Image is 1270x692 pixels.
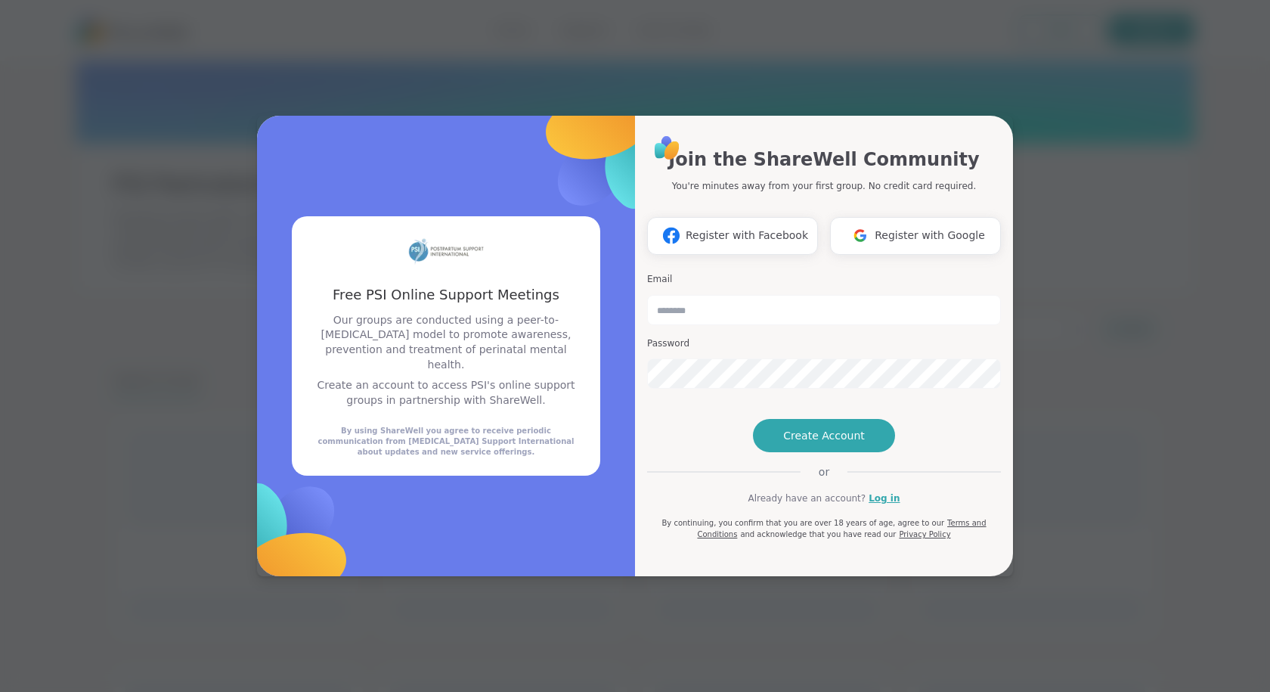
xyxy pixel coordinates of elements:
img: ShareWell Logomark [479,23,735,280]
button: Register with Facebook [647,217,818,255]
img: partner logo [408,234,484,267]
a: Terms and Conditions [697,519,986,538]
h3: Email [647,273,1001,286]
p: You're minutes away from your first group. No credit card required. [672,179,976,193]
span: Register with Facebook [686,228,808,244]
h1: Join the ShareWell Community [668,146,979,173]
h3: Free PSI Online Support Meetings [310,285,582,304]
img: ShareWell Logomark [158,412,414,669]
span: Register with Google [875,228,985,244]
img: ShareWell Logomark [846,222,875,250]
a: Privacy Policy [899,530,950,538]
span: Create Account [783,428,865,443]
button: Register with Google [830,217,1001,255]
span: Already have an account? [748,492,866,505]
span: By continuing, you confirm that you are over 18 years of age, agree to our [661,519,944,527]
a: Log in [869,492,900,505]
p: Our groups are conducted using a peer-to-[MEDICAL_DATA] model to promote awareness, prevention an... [310,313,582,372]
p: Create an account to access PSI's online support groups in partnership with ShareWell. [310,378,582,408]
span: or [801,464,847,479]
img: ShareWell Logomark [657,222,686,250]
button: Create Account [753,419,895,452]
div: By using ShareWell you agree to receive periodic communication from [MEDICAL_DATA] Support Intern... [310,426,582,458]
span: and acknowledge that you have read our [740,530,896,538]
h3: Password [647,337,1001,350]
img: ShareWell Logo [650,131,684,165]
